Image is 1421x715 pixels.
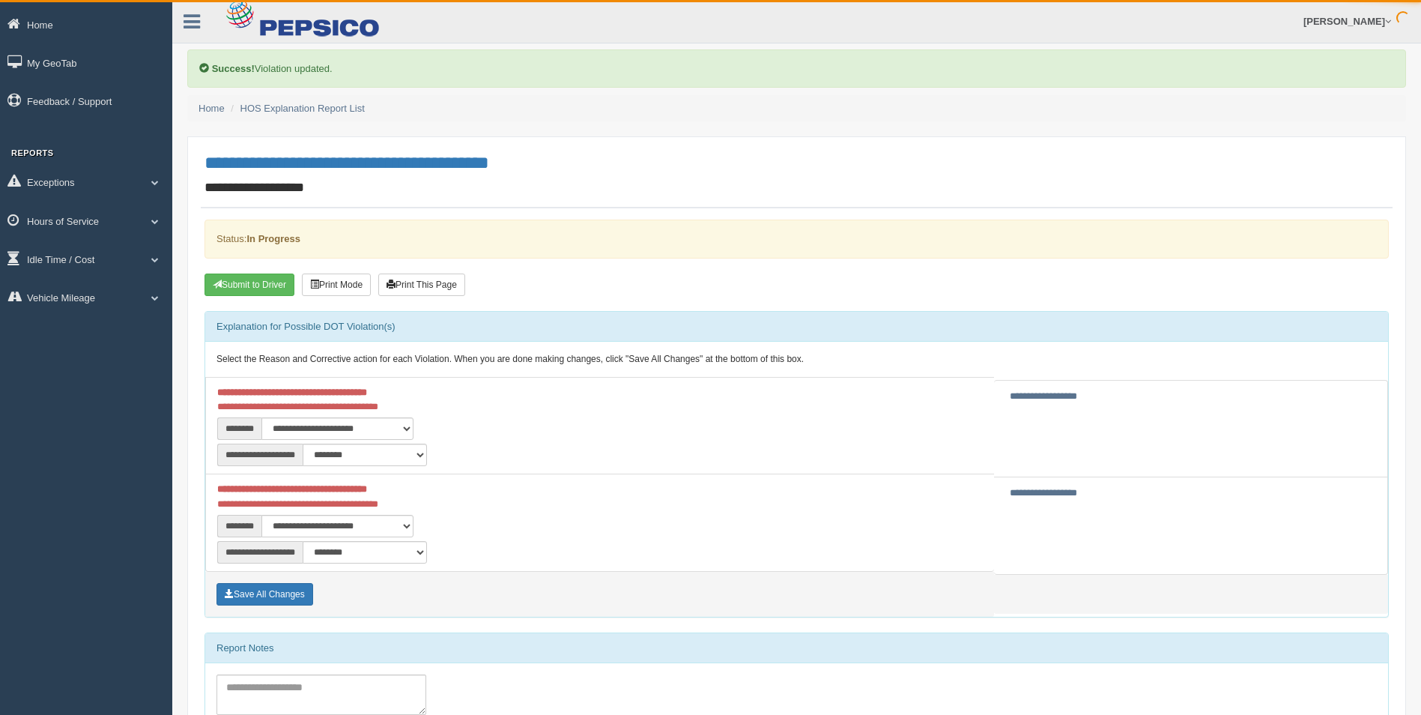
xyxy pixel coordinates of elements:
[199,103,225,114] a: Home
[212,63,255,74] b: Success!
[246,233,300,244] strong: In Progress
[240,103,365,114] a: HOS Explanation Report List
[205,633,1388,663] div: Report Notes
[302,274,371,296] button: Print Mode
[205,312,1388,342] div: Explanation for Possible DOT Violation(s)
[216,583,313,606] button: Save
[378,274,465,296] button: Print This Page
[187,49,1406,88] div: Violation updated.
[205,342,1388,378] div: Select the Reason and Corrective action for each Violation. When you are done making changes, cli...
[204,274,294,296] button: Submit To Driver
[204,220,1389,258] div: Status:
